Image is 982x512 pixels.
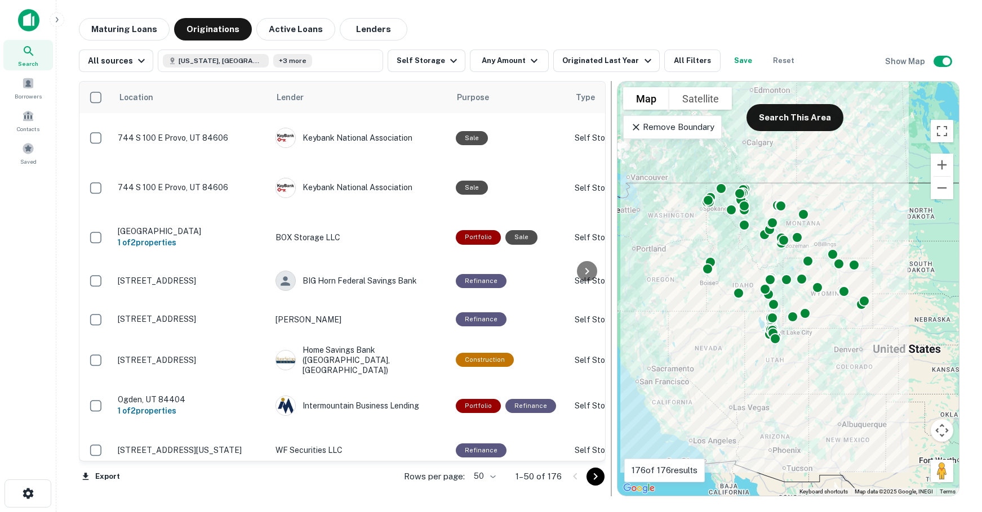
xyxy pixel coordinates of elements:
[276,313,445,326] p: [PERSON_NAME]
[276,444,445,456] p: WF Securities LLC
[118,133,264,143] p: 744 S 100 E Provo, UT 84606
[575,354,631,366] p: Self Storage
[575,399,631,412] p: Self Storage
[931,120,953,142] button: Toggle fullscreen view
[3,73,53,103] a: Borrowers
[119,91,168,104] span: Location
[553,50,659,72] button: Originated Last Year
[3,105,53,136] a: Contacts
[562,54,654,68] div: Originated Last Year
[276,231,445,244] p: BOX Storage LLC
[885,55,927,68] h6: Show Map
[456,399,501,413] div: This is a portfolio loan with 2 properties
[456,274,506,288] div: This loan purpose was for refinancing
[799,488,848,496] button: Keyboard shortcuts
[118,226,264,236] p: [GEOGRAPHIC_DATA]
[88,54,148,68] div: All sources
[17,124,39,133] span: Contacts
[766,50,802,72] button: Reset
[15,92,42,101] span: Borrowers
[470,50,549,72] button: Any Amount
[456,131,488,145] div: Sale
[931,460,953,482] button: Drag Pegman onto the map to open Street View
[276,396,295,415] img: picture
[18,59,38,68] span: Search
[18,9,39,32] img: capitalize-icon.png
[276,345,445,376] div: Home Savings Bank ([GEOGRAPHIC_DATA], [GEOGRAPHIC_DATA])
[456,443,506,457] div: This loan purpose was for refinancing
[276,178,445,198] div: Keybank National Association
[279,56,306,66] span: +3 more
[276,351,295,370] img: picture
[3,138,53,168] a: Saved
[158,50,383,72] button: [US_STATE], [GEOGRAPHIC_DATA]+3 more
[575,132,631,144] p: Self Storage
[118,314,264,324] p: [STREET_ADDRESS]
[569,82,637,113] th: Type
[855,488,933,495] span: Map data ©2025 Google, INEGI
[926,386,982,440] iframe: Chat Widget
[505,399,556,413] div: This loan purpose was for refinancing
[118,182,264,192] p: 744 S 100 E Provo, UT 84606
[3,40,53,70] a: Search
[620,481,657,496] img: Google
[575,275,631,287] p: Self Storage
[276,396,445,416] div: Intermountain Business Lending
[256,18,335,41] button: Active Loans
[118,394,264,405] p: Ogden, UT 84404
[118,236,264,249] h6: 1 of 2 properties
[179,56,263,66] span: [US_STATE], [GEOGRAPHIC_DATA]
[118,445,264,455] p: [STREET_ADDRESS][US_STATE]
[575,313,631,326] p: Self Storage
[276,128,445,148] div: Keybank National Association
[456,181,488,195] div: Sale
[931,154,953,176] button: Zoom in
[118,276,264,286] p: [STREET_ADDRESS]
[457,91,504,104] span: Purpose
[747,104,843,131] button: Search This Area
[931,177,953,199] button: Zoom out
[118,405,264,417] h6: 1 of 2 properties
[20,157,37,166] span: Saved
[276,178,295,197] img: picture
[277,91,304,104] span: Lender
[450,82,569,113] th: Purpose
[388,50,465,72] button: Self Storage
[586,468,605,486] button: Go to next page
[276,271,445,291] div: BIG Horn Federal Savings Bank
[404,470,465,483] p: Rows per page:
[118,355,264,365] p: [STREET_ADDRESS]
[575,182,631,194] p: Self Storage
[79,468,123,485] button: Export
[174,18,252,41] button: Originations
[623,87,669,110] button: Show street map
[617,82,959,496] div: 0 0
[79,50,153,72] button: All sources
[632,464,697,477] p: 176 of 176 results
[112,82,270,113] th: Location
[575,231,631,244] p: Self Storage
[664,50,721,72] button: All Filters
[940,488,956,495] a: Terms (opens in new tab)
[456,353,514,367] div: This loan purpose was for construction
[270,82,450,113] th: Lender
[669,87,732,110] button: Show satellite imagery
[469,468,497,484] div: 50
[505,230,537,244] div: Sale
[620,481,657,496] a: Open this area in Google Maps (opens a new window)
[456,230,501,244] div: This is a portfolio loan with 2 properties
[340,18,407,41] button: Lenders
[725,50,761,72] button: Save your search to get updates of matches that match your search criteria.
[79,18,170,41] button: Maturing Loans
[516,470,562,483] p: 1–50 of 176
[630,120,714,134] p: Remove Boundary
[575,444,631,456] p: Self Storage
[456,312,506,326] div: This loan purpose was for refinancing
[276,128,295,147] img: picture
